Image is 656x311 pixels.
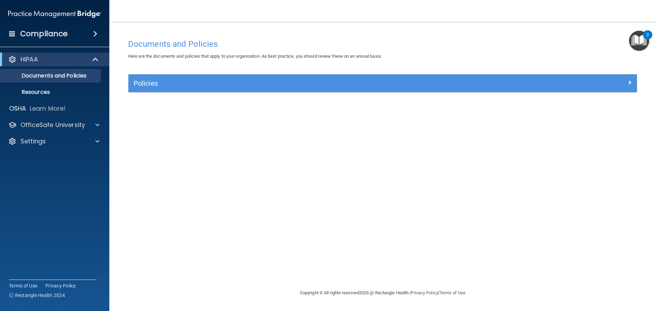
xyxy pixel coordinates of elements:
div: Copyright © All rights reserved 2025 @ Rectangle Health | | [258,282,507,304]
a: HIPAA [8,55,99,63]
p: OSHA [9,104,26,113]
p: Resources [4,89,98,96]
a: Policies [134,78,632,89]
h4: Documents and Policies [128,40,637,48]
p: Documents and Policies [4,72,98,79]
span: Ⓒ Rectangle Health 2024 [9,292,65,299]
div: 2 [646,35,649,44]
h5: Policies [134,80,505,87]
p: HIPAA [20,55,38,63]
p: Learn More! [30,104,66,113]
a: OfficeSafe University [8,121,99,129]
h4: Compliance [20,29,68,39]
p: OfficeSafe University [20,121,85,129]
a: Terms of Use [9,282,37,289]
a: Privacy Policy [45,282,76,289]
span: Here are the documents and policies that apply to your organization. As best practice, you should... [128,54,382,59]
a: Settings [8,137,99,145]
a: Privacy Policy [411,290,438,295]
button: Open Resource Center, 2 new notifications [629,31,649,51]
p: Settings [20,137,46,145]
a: Terms of Use [439,290,465,295]
iframe: Drift Widget Chat Controller [538,263,648,290]
img: PMB logo [8,7,101,21]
